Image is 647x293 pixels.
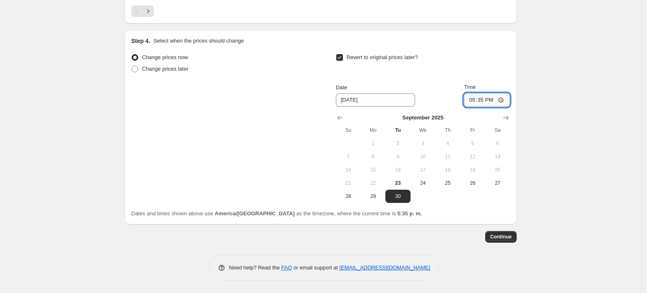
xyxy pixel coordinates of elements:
[463,140,482,147] span: 5
[439,127,457,133] span: Th
[215,210,295,217] b: America/[GEOGRAPHIC_DATA]
[485,231,517,243] button: Continue
[439,140,457,147] span: 4
[364,153,382,160] span: 8
[485,176,510,190] button: Saturday September 27 2025
[464,93,510,107] input: 12:00
[489,127,507,133] span: Sa
[414,167,432,173] span: 17
[439,167,457,173] span: 18
[364,193,382,200] span: 29
[361,163,385,176] button: Monday September 15 2025
[364,167,382,173] span: 15
[334,112,346,124] button: Show previous month, August 2025
[336,163,361,176] button: Sunday September 14 2025
[435,163,460,176] button: Thursday September 18 2025
[336,190,361,203] button: Sunday September 28 2025
[361,190,385,203] button: Monday September 29 2025
[385,176,410,190] button: Today Tuesday September 23 2025
[336,93,415,107] input: 9/23/2025
[411,163,435,176] button: Wednesday September 17 2025
[385,150,410,163] button: Tuesday September 9 2025
[131,37,150,45] h2: Step 4.
[131,5,154,17] nav: Pagination
[435,124,460,137] th: Thursday
[460,137,485,150] button: Friday September 5 2025
[340,264,430,271] a: [EMAIL_ADDRESS][DOMAIN_NAME]
[389,127,407,133] span: Tu
[339,167,357,173] span: 14
[439,153,457,160] span: 11
[397,210,422,217] b: 5:35 p. m.
[142,5,154,17] button: Next
[364,127,382,133] span: Mo
[489,167,507,173] span: 20
[229,264,281,271] span: Need help? Read the
[385,124,410,137] th: Tuesday
[361,124,385,137] th: Monday
[485,163,510,176] button: Saturday September 20 2025
[389,193,407,200] span: 30
[336,150,361,163] button: Sunday September 7 2025
[485,150,510,163] button: Saturday September 13 2025
[339,193,357,200] span: 28
[489,140,507,147] span: 6
[414,127,432,133] span: We
[385,137,410,150] button: Tuesday September 2 2025
[389,180,407,186] span: 23
[460,150,485,163] button: Friday September 12 2025
[364,180,382,186] span: 22
[500,112,512,124] button: Show next month, October 2025
[460,163,485,176] button: Friday September 19 2025
[389,167,407,173] span: 16
[339,127,357,133] span: Su
[385,163,410,176] button: Tuesday September 16 2025
[336,84,347,91] span: Date
[339,153,357,160] span: 7
[414,140,432,147] span: 3
[463,127,482,133] span: Fr
[131,210,422,217] span: Dates and times shown above use as the timezone, where the current time is
[336,124,361,137] th: Sunday
[389,140,407,147] span: 2
[281,264,292,271] a: FAQ
[489,180,507,186] span: 27
[347,54,418,60] span: Revert to original prices later?
[489,153,507,160] span: 13
[490,233,512,240] span: Continue
[463,180,482,186] span: 26
[435,176,460,190] button: Thursday September 25 2025
[411,176,435,190] button: Wednesday September 24 2025
[361,137,385,150] button: Monday September 1 2025
[142,66,189,72] span: Change prices later
[439,180,457,186] span: 25
[339,180,357,186] span: 21
[411,124,435,137] th: Wednesday
[385,190,410,203] button: Tuesday September 30 2025
[336,176,361,190] button: Sunday September 21 2025
[460,176,485,190] button: Friday September 26 2025
[153,37,244,45] p: Select when the prices should change
[485,124,510,137] th: Saturday
[364,140,382,147] span: 1
[411,150,435,163] button: Wednesday September 10 2025
[485,137,510,150] button: Saturday September 6 2025
[414,153,432,160] span: 10
[292,264,340,271] span: or email support at
[389,153,407,160] span: 9
[142,54,188,60] span: Change prices now
[361,150,385,163] button: Monday September 8 2025
[463,153,482,160] span: 12
[464,84,475,90] span: Time
[463,167,482,173] span: 19
[414,180,432,186] span: 24
[411,137,435,150] button: Wednesday September 3 2025
[361,176,385,190] button: Monday September 22 2025
[460,124,485,137] th: Friday
[435,137,460,150] button: Thursday September 4 2025
[435,150,460,163] button: Thursday September 11 2025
